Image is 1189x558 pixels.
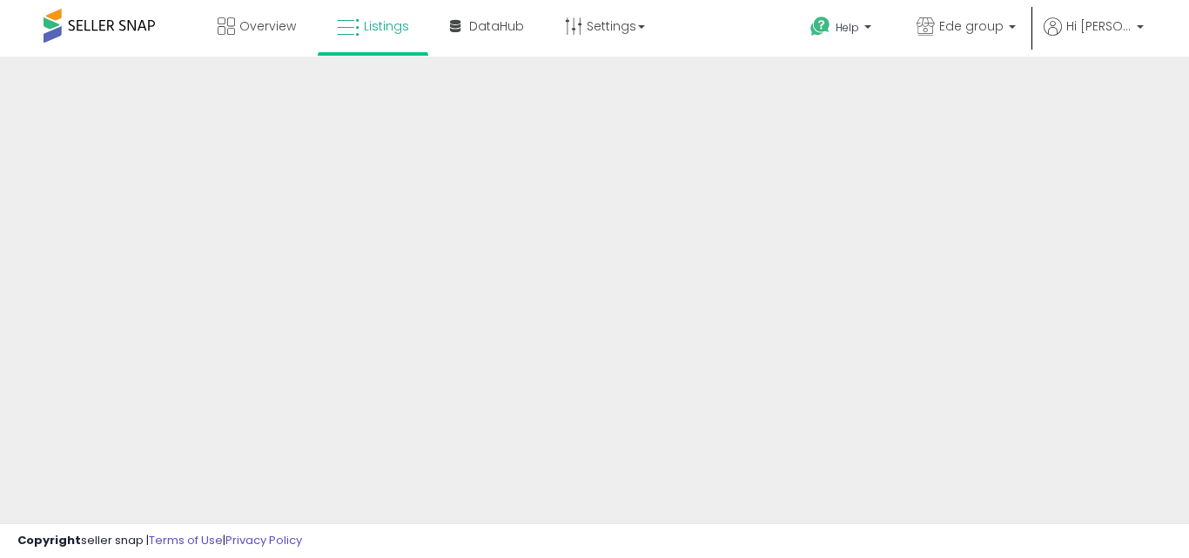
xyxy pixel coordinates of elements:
[17,532,81,548] strong: Copyright
[225,532,302,548] a: Privacy Policy
[364,17,409,35] span: Listings
[1044,17,1144,57] a: Hi [PERSON_NAME]
[809,16,831,37] i: Get Help
[796,3,889,57] a: Help
[1066,17,1132,35] span: Hi [PERSON_NAME]
[939,17,1004,35] span: Ede group
[149,532,223,548] a: Terms of Use
[239,17,296,35] span: Overview
[17,533,302,549] div: seller snap | |
[836,20,859,35] span: Help
[469,17,524,35] span: DataHub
